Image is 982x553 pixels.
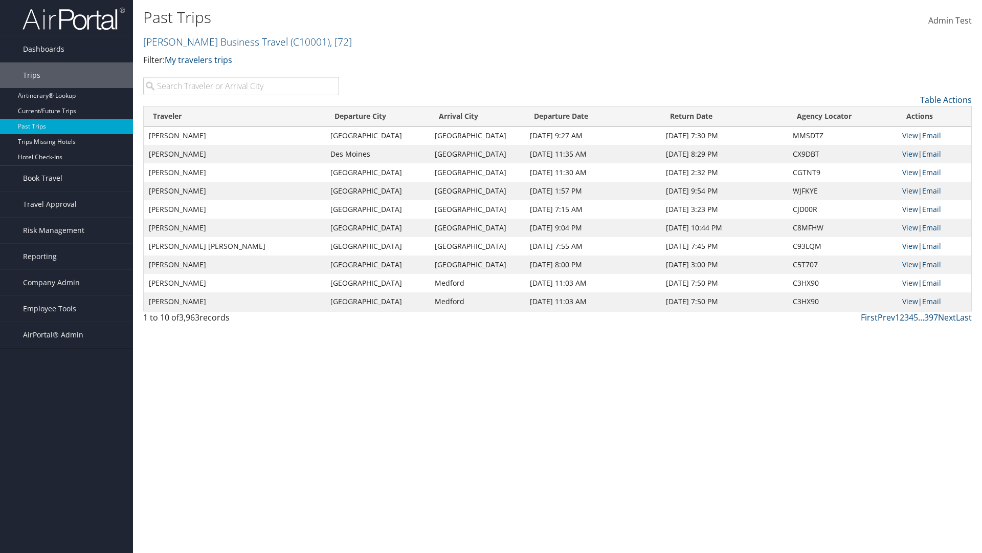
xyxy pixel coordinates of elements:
[144,182,325,200] td: [PERSON_NAME]
[900,312,904,323] a: 2
[325,145,429,163] td: Des Moines
[23,62,40,88] span: Trips
[788,126,897,145] td: MMSDTZ
[902,204,918,214] a: View
[144,107,325,126] th: Traveler: activate to sort column ascending
[902,278,918,288] a: View
[325,107,429,126] th: Departure City: activate to sort column ascending
[430,237,525,256] td: [GEOGRAPHIC_DATA]
[897,126,971,145] td: |
[788,182,897,200] td: WJFKYE
[902,167,918,177] a: View
[325,182,429,200] td: [GEOGRAPHIC_DATA]
[661,145,788,163] td: [DATE] 8:29 PM
[922,278,941,288] a: Email
[144,126,325,145] td: [PERSON_NAME]
[143,54,696,67] p: Filter:
[902,223,918,232] a: View
[144,274,325,292] td: [PERSON_NAME]
[525,256,661,274] td: [DATE] 8:00 PM
[897,182,971,200] td: |
[897,219,971,237] td: |
[922,204,941,214] a: Email
[928,15,972,26] span: Admin Test
[325,200,429,219] td: [GEOGRAPHIC_DATA]
[922,186,941,196] a: Email
[788,145,897,163] td: CX9DBT
[325,163,429,182] td: [GEOGRAPHIC_DATA]
[788,200,897,219] td: CJD00R
[144,200,325,219] td: [PERSON_NAME]
[897,107,971,126] th: Actions
[430,256,525,274] td: [GEOGRAPHIC_DATA]
[788,219,897,237] td: C8MFHW
[525,237,661,256] td: [DATE] 7:55 AM
[291,35,330,49] span: ( C10001 )
[143,7,696,28] h1: Past Trips
[430,292,525,311] td: Medford
[897,200,971,219] td: |
[525,126,661,145] td: [DATE] 9:27 AM
[143,35,352,49] a: [PERSON_NAME] Business Travel
[895,312,900,323] a: 1
[902,186,918,196] a: View
[909,312,913,323] a: 4
[788,237,897,256] td: C93LQM
[878,312,895,323] a: Prev
[430,182,525,200] td: [GEOGRAPHIC_DATA]
[525,292,661,311] td: [DATE] 11:03 AM
[897,145,971,163] td: |
[23,36,64,62] span: Dashboards
[430,145,525,163] td: [GEOGRAPHIC_DATA]
[922,260,941,269] a: Email
[922,296,941,306] a: Email
[902,241,918,251] a: View
[325,256,429,274] td: [GEOGRAPHIC_DATA]
[902,296,918,306] a: View
[23,322,83,348] span: AirPortal® Admin
[788,292,897,311] td: C3HX90
[23,244,57,269] span: Reporting
[661,126,788,145] td: [DATE] 7:30 PM
[23,296,76,322] span: Employee Tools
[922,167,941,177] a: Email
[23,192,77,217] span: Travel Approval
[956,312,972,323] a: Last
[661,292,788,311] td: [DATE] 7:50 PM
[23,7,125,31] img: airportal-logo.png
[23,270,80,295] span: Company Admin
[788,256,897,274] td: C5T707
[904,312,909,323] a: 3
[661,219,788,237] td: [DATE] 10:44 PM
[922,131,941,140] a: Email
[897,163,971,182] td: |
[525,200,661,219] td: [DATE] 7:15 AM
[525,219,661,237] td: [DATE] 9:04 PM
[430,274,525,292] td: Medford
[430,200,525,219] td: [GEOGRAPHIC_DATA]
[430,219,525,237] td: [GEOGRAPHIC_DATA]
[897,292,971,311] td: |
[938,312,956,323] a: Next
[144,292,325,311] td: [PERSON_NAME]
[144,145,325,163] td: [PERSON_NAME]
[325,126,429,145] td: [GEOGRAPHIC_DATA]
[788,274,897,292] td: C3HX90
[661,274,788,292] td: [DATE] 7:50 PM
[430,126,525,145] td: [GEOGRAPHIC_DATA]
[143,77,339,95] input: Search Traveler or Arrival City
[861,312,878,323] a: First
[902,260,918,269] a: View
[922,223,941,232] a: Email
[897,274,971,292] td: |
[661,256,788,274] td: [DATE] 3:00 PM
[144,219,325,237] td: [PERSON_NAME]
[430,107,525,126] th: Arrival City: activate to sort column ascending
[330,35,352,49] span: , [ 72 ]
[165,54,232,66] a: My travelers trips
[788,163,897,182] td: CGTNT9
[144,237,325,256] td: [PERSON_NAME] [PERSON_NAME]
[325,237,429,256] td: [GEOGRAPHIC_DATA]
[525,182,661,200] td: [DATE] 1:57 PM
[661,182,788,200] td: [DATE] 9:54 PM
